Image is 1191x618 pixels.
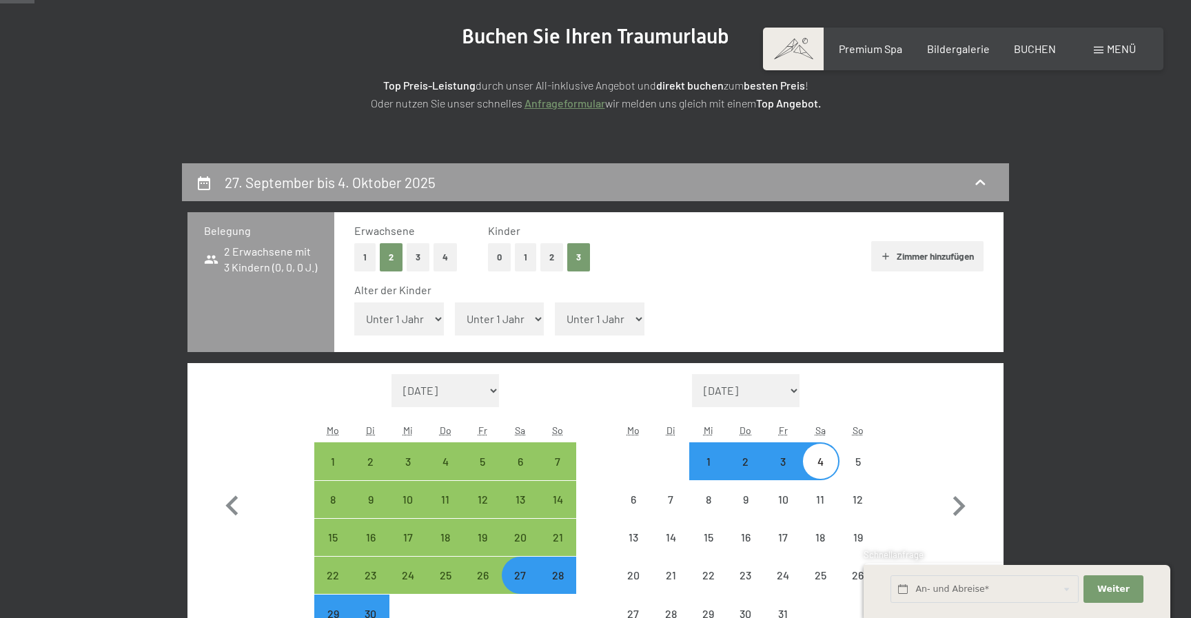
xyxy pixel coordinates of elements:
div: Sun Sep 28 2025 [539,557,576,594]
div: 25 [428,570,462,604]
div: 1 [316,456,350,491]
div: 21 [653,570,688,604]
div: Anreise nicht möglich [689,442,726,480]
div: Sun Sep 21 2025 [539,519,576,556]
div: Fri Oct 10 2025 [764,481,802,518]
div: Anreise möglich [539,557,576,594]
div: Anreise nicht möglich [689,481,726,518]
div: Anreise möglich [539,481,576,518]
div: 2 [353,456,387,491]
div: 22 [691,570,725,604]
div: 12 [841,494,875,528]
div: Anreise nicht möglich [802,481,839,518]
div: 1 [691,456,725,491]
div: Fri Oct 17 2025 [764,519,802,556]
abbr: Dienstag [666,424,675,436]
div: Wed Oct 15 2025 [689,519,726,556]
div: Wed Sep 10 2025 [389,481,427,518]
button: 1 [515,243,536,271]
div: Anreise möglich [464,442,501,480]
div: Anreise möglich [427,519,464,556]
div: Sun Oct 19 2025 [839,519,877,556]
span: Erwachsene [354,224,415,237]
div: Anreise nicht möglich [615,481,652,518]
div: 6 [503,456,538,491]
div: Anreise nicht möglich [839,481,877,518]
button: 3 [407,243,429,271]
div: 18 [428,532,462,566]
div: Thu Oct 16 2025 [727,519,764,556]
div: Sun Sep 07 2025 [539,442,576,480]
div: Mon Sep 15 2025 [314,519,352,556]
div: Anreise möglich [389,481,427,518]
div: Sat Sep 06 2025 [502,442,539,480]
div: Anreise möglich [352,519,389,556]
div: 14 [540,494,575,528]
div: Sat Sep 27 2025 [502,557,539,594]
abbr: Sonntag [552,424,563,436]
div: Anreise möglich [389,519,427,556]
div: Wed Sep 24 2025 [389,557,427,594]
div: Anreise nicht möglich [727,519,764,556]
div: Anreise möglich [389,557,427,594]
div: Fri Sep 19 2025 [464,519,501,556]
div: Thu Sep 04 2025 [427,442,464,480]
div: 7 [653,494,688,528]
div: Anreise möglich [502,557,539,594]
div: Anreise nicht möglich [615,557,652,594]
abbr: Donnerstag [440,424,451,436]
span: Buchen Sie Ihren Traumurlaub [462,24,729,48]
a: BUCHEN [1014,42,1056,55]
abbr: Montag [327,424,339,436]
div: Anreise möglich [539,442,576,480]
h3: Belegung [204,223,318,238]
div: Anreise möglich [502,481,539,518]
div: Anreise möglich [502,442,539,480]
div: 26 [465,570,500,604]
div: 9 [353,494,387,528]
a: Premium Spa [839,42,902,55]
div: Thu Sep 25 2025 [427,557,464,594]
div: Mon Oct 20 2025 [615,557,652,594]
div: Anreise nicht möglich [689,519,726,556]
div: 10 [391,494,425,528]
div: 12 [465,494,500,528]
div: 19 [465,532,500,566]
div: 6 [616,494,651,528]
abbr: Dienstag [366,424,375,436]
div: Anreise nicht möglich [839,519,877,556]
div: 27 [503,570,538,604]
div: Anreise möglich [502,519,539,556]
span: Schnellanfrage [864,549,924,560]
div: Anreise möglich [314,557,352,594]
div: Wed Oct 01 2025 [689,442,726,480]
strong: Top Preis-Leistung [383,79,476,92]
div: Anreise nicht möglich [652,557,689,594]
div: Sat Sep 13 2025 [502,481,539,518]
span: Menü [1107,42,1136,55]
div: Anreise nicht möglich [689,557,726,594]
div: Tue Sep 23 2025 [352,557,389,594]
strong: besten Preis [744,79,805,92]
div: Anreise nicht möglich [727,481,764,518]
div: Mon Oct 13 2025 [615,519,652,556]
abbr: Donnerstag [740,424,751,436]
abbr: Samstag [815,424,826,436]
button: 3 [567,243,590,271]
div: 4 [428,456,462,491]
div: Anreise nicht möglich [727,442,764,480]
div: 11 [803,494,837,528]
span: Bildergalerie [927,42,990,55]
div: Wed Sep 17 2025 [389,519,427,556]
div: Sun Oct 12 2025 [839,481,877,518]
div: 8 [691,494,725,528]
div: Anreise möglich [427,557,464,594]
div: 14 [653,532,688,566]
div: 10 [766,494,800,528]
abbr: Freitag [779,424,788,436]
div: Mon Sep 01 2025 [314,442,352,480]
div: Anreise möglich [539,519,576,556]
button: 1 [354,243,376,271]
div: 20 [503,532,538,566]
div: Tue Oct 21 2025 [652,557,689,594]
